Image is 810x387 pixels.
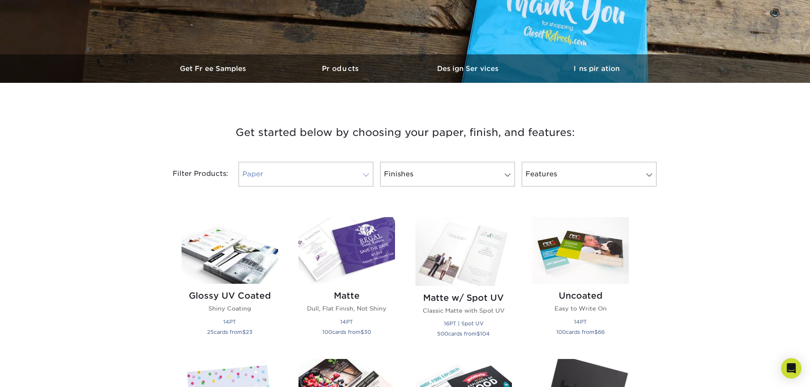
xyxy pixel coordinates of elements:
p: Easy to Write On [532,304,629,313]
h3: Get started below by choosing your paper, finish, and features: [156,113,654,152]
h2: Matte w/ Spot UV [415,293,512,303]
small: 14PT [340,319,353,325]
small: cards from [322,329,371,335]
a: Paper [239,162,373,186]
a: Matte w/ Spot UV Postcards Matte w/ Spot UV Classic Matte with Spot UV 16PT | Spot UV 500cards fr... [415,217,512,349]
h2: Glossy UV Coated [182,291,278,301]
span: $ [361,329,364,335]
span: $ [242,329,246,335]
small: cards from [437,331,490,337]
a: Matte Postcards Matte Dull, Flat Finish, Not Shiny 14PT 100cards from$30 [298,217,395,349]
span: 23 [246,329,253,335]
h3: Products [278,65,405,73]
span: 100 [322,329,332,335]
small: 14PT [574,319,587,325]
span: $ [477,331,480,337]
span: 66 [598,329,605,335]
img: Matte Postcards [298,217,395,284]
a: Design Services [405,54,533,83]
p: Shiny Coating [182,304,278,313]
h2: Matte [298,291,395,301]
h2: Uncoated [532,291,629,301]
a: Inspiration [533,54,660,83]
a: Get Free Samples [150,54,278,83]
a: Finishes [380,162,515,186]
iframe: Google Customer Reviews [2,361,72,384]
div: Open Intercom Messenger [781,358,801,379]
span: 500 [437,331,448,337]
span: 104 [480,331,490,337]
img: Uncoated Postcards [532,217,629,284]
p: Classic Matte with Spot UV [415,306,512,315]
small: 14PT [223,319,236,325]
span: 100 [556,329,566,335]
a: Features [522,162,657,186]
h3: Inspiration [533,65,660,73]
h3: Get Free Samples [150,65,278,73]
p: Dull, Flat Finish, Not Shiny [298,304,395,313]
h3: Design Services [405,65,533,73]
a: Products [278,54,405,83]
span: 30 [364,329,371,335]
small: cards from [207,329,253,335]
small: cards from [556,329,605,335]
div: Filter Products: [150,162,235,186]
img: Matte w/ Spot UV Postcards [415,217,512,286]
a: Glossy UV Coated Postcards Glossy UV Coated Shiny Coating 14PT 25cards from$23 [182,217,278,349]
a: Uncoated Postcards Uncoated Easy to Write On 14PT 100cards from$66 [532,217,629,349]
span: $ [594,329,598,335]
span: 25 [207,329,214,335]
img: Glossy UV Coated Postcards [182,217,278,284]
small: 16PT | Spot UV [444,320,483,327]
